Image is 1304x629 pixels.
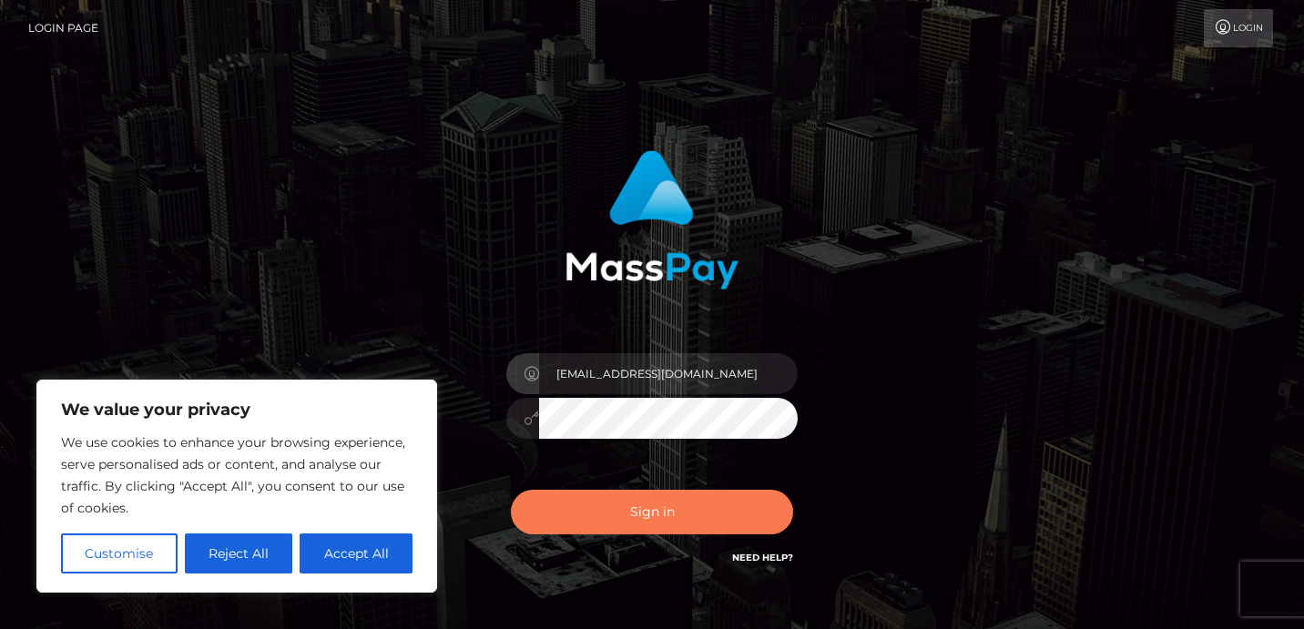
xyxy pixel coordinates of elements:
[539,353,798,394] input: Username...
[36,380,437,593] div: We value your privacy
[565,150,739,289] img: MassPay Login
[732,552,793,563] a: Need Help?
[28,9,98,47] a: Login Page
[61,533,178,573] button: Customise
[1204,9,1273,47] a: Login
[61,399,413,421] p: We value your privacy
[511,490,793,534] button: Sign in
[185,533,293,573] button: Reject All
[300,533,413,573] button: Accept All
[61,431,413,519] p: We use cookies to enhance your browsing experience, serve personalised ads or content, and analys...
